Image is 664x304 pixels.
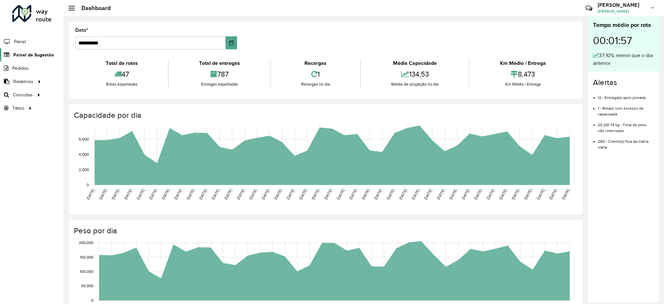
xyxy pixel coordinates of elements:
[226,36,237,49] button: Choose Date
[14,38,26,45] span: Painel
[273,188,283,201] text: [DATE]
[471,67,575,81] div: 8,473
[362,67,467,81] div: 134,53
[272,81,359,88] div: Recargas no dia
[77,59,166,67] div: Total de rotas
[223,188,232,201] text: [DATE]
[598,101,654,117] li: 1 - Rota(s) com excesso de capacidade
[77,81,166,88] div: Rotas exportadas
[261,188,270,201] text: [DATE]
[79,137,89,141] text: 6,000
[362,59,467,67] div: Média Capacidade
[161,188,170,201] text: [DATE]
[75,5,111,12] h2: Dashboard
[498,188,508,201] text: [DATE]
[582,1,596,15] a: Contato Rápido
[361,188,370,201] text: [DATE]
[272,59,359,67] div: Recargas
[298,188,308,201] text: [DATE]
[386,188,395,201] text: [DATE]
[598,2,646,8] h3: [PERSON_NAME]
[536,188,545,201] text: [DATE]
[148,188,158,201] text: [DATE]
[170,81,268,88] div: Entregas exportadas
[248,188,258,201] text: [DATE]
[80,255,93,259] text: 150,000
[13,91,33,98] span: Consultas
[598,90,654,101] li: 12 - Entrega(s) após jornada
[336,188,345,201] text: [DATE]
[91,298,93,302] text: 0
[13,78,33,85] span: Relatórios
[198,188,207,201] text: [DATE]
[548,188,558,201] text: [DATE]
[170,59,268,67] div: Total de entregas
[79,167,89,172] text: 2,000
[473,188,483,201] text: [DATE]
[323,188,333,201] text: [DATE]
[593,21,654,30] div: Tempo médio por rota
[311,188,320,201] text: [DATE]
[598,8,646,14] span: [PERSON_NAME]
[12,65,29,72] span: Pedidos
[74,226,576,236] h4: Peso por dia
[12,105,24,112] span: Tático
[286,188,295,201] text: [DATE]
[348,188,358,201] text: [DATE]
[561,188,570,201] text: [DATE]
[448,188,458,201] text: [DATE]
[593,52,654,67] div: 37,10% menor que o dia anterior
[80,269,93,274] text: 100,000
[511,188,520,201] text: [DATE]
[211,188,220,201] text: [DATE]
[98,188,108,201] text: [DATE]
[593,30,654,52] div: 00:01:57
[77,67,166,81] div: 47
[123,188,133,201] text: [DATE]
[593,78,654,87] h4: Alertas
[523,188,533,201] text: [DATE]
[598,134,654,150] li: 260 - Cliente(s) fora da malha viária
[86,188,95,201] text: [DATE]
[411,188,420,201] text: [DATE]
[398,188,408,201] text: [DATE]
[186,188,195,201] text: [DATE]
[173,188,183,201] text: [DATE]
[13,52,54,58] span: Painel de Sugestão
[111,188,120,201] text: [DATE]
[87,183,89,187] text: 0
[136,188,145,201] text: [DATE]
[471,81,575,88] div: Km Médio / Entrega
[461,188,470,201] text: [DATE]
[236,188,245,201] text: [DATE]
[362,81,467,88] div: Média de ocupação no dia
[423,188,433,201] text: [DATE]
[170,67,268,81] div: 787
[74,111,576,120] h4: Capacidade por dia
[486,188,495,201] text: [DATE]
[75,26,88,34] label: Data
[272,67,359,81] div: 1
[436,188,445,201] text: [DATE]
[79,241,93,245] text: 200,000
[81,284,93,288] text: 50,000
[471,59,575,67] div: Km Médio / Entrega
[598,117,654,134] li: 20.281,74 kg - Total de peso não roteirizado
[79,152,89,156] text: 4,000
[373,188,383,201] text: [DATE]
